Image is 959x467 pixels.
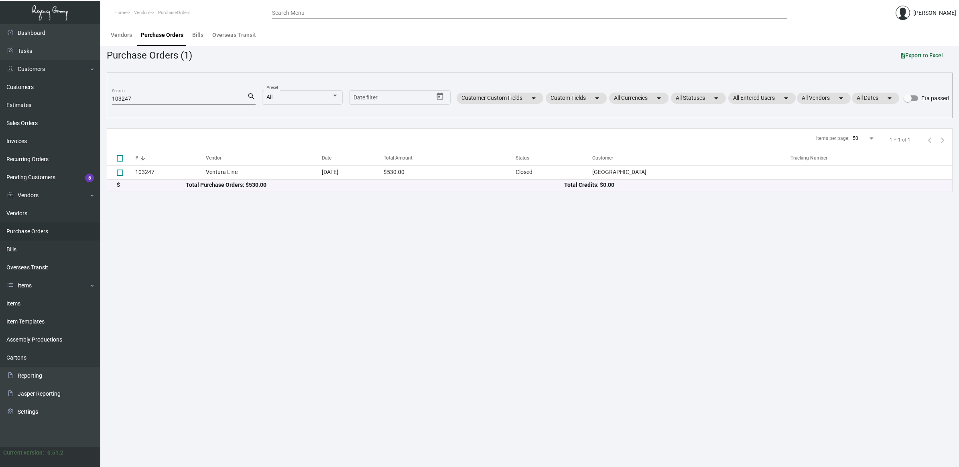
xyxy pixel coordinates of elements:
[728,93,796,104] mat-chip: All Entered Users
[790,154,827,162] div: Tracking Number
[901,52,943,59] span: Export to Excel
[322,154,331,162] div: Date
[247,92,256,101] mat-icon: search
[141,31,183,39] div: Purchase Orders
[654,93,664,103] mat-icon: arrow_drop_down
[192,31,203,39] div: Bills
[529,93,538,103] mat-icon: arrow_drop_down
[921,93,949,103] span: Eta passed
[711,93,721,103] mat-icon: arrow_drop_down
[797,93,851,104] mat-chip: All Vendors
[384,154,412,162] div: Total Amount
[206,154,221,162] div: Vendor
[885,93,894,103] mat-icon: arrow_drop_down
[853,135,858,141] span: 50
[212,31,256,39] div: Overseas Transit
[516,154,592,162] div: Status
[158,10,191,15] span: PurchaseOrders
[135,154,206,162] div: #
[516,165,592,179] td: Closed
[107,48,192,63] div: Purchase Orders (1)
[384,165,516,179] td: $530.00
[114,10,126,15] span: Home
[134,10,150,15] span: Vendors
[592,154,790,162] div: Customer
[3,449,44,457] div: Current version:
[894,48,949,63] button: Export to Excel
[836,93,846,103] mat-icon: arrow_drop_down
[322,165,384,179] td: [DATE]
[923,133,936,146] button: Previous page
[266,94,272,100] span: All
[206,165,322,179] td: Ventura Line
[516,154,529,162] div: Status
[609,93,668,104] mat-chip: All Currencies
[322,154,384,162] div: Date
[47,449,63,457] div: 0.51.2
[913,9,956,17] div: [PERSON_NAME]
[781,93,791,103] mat-icon: arrow_drop_down
[186,181,564,189] div: Total Purchase Orders: $530.00
[434,90,447,103] button: Open calendar
[564,181,943,189] div: Total Credits: $0.00
[896,6,910,20] img: admin@bootstrapmaster.com
[457,93,543,104] mat-chip: Customer Custom Fields
[384,154,516,162] div: Total Amount
[936,133,949,146] button: Next page
[546,93,607,104] mat-chip: Custom Fields
[592,165,790,179] td: [GEOGRAPHIC_DATA]
[852,93,899,104] mat-chip: All Dates
[592,93,602,103] mat-icon: arrow_drop_down
[135,165,206,179] td: 103247
[853,136,875,142] mat-select: Items per page:
[354,95,378,101] input: Start date
[890,136,910,144] div: 1 – 1 of 1
[385,95,424,101] input: End date
[816,135,849,142] div: Items per page:
[117,181,186,189] div: $
[671,93,726,104] mat-chip: All Statuses
[135,154,138,162] div: #
[592,154,613,162] div: Customer
[790,154,952,162] div: Tracking Number
[206,154,322,162] div: Vendor
[111,31,132,39] div: Vendors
